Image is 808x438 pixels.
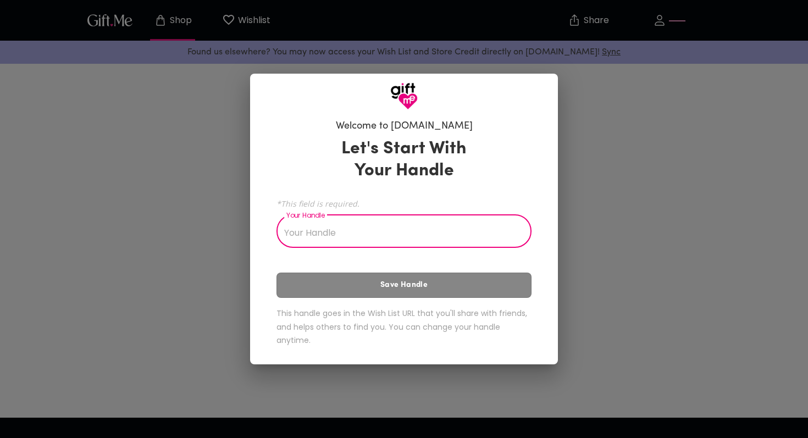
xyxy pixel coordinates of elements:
[328,138,480,182] h3: Let's Start With Your Handle
[276,217,519,248] input: Your Handle
[276,198,532,209] span: *This field is required.
[336,120,473,133] h6: Welcome to [DOMAIN_NAME]
[390,82,418,110] img: GiftMe Logo
[276,307,532,347] h6: This handle goes in the Wish List URL that you'll share with friends, and helps others to find yo...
